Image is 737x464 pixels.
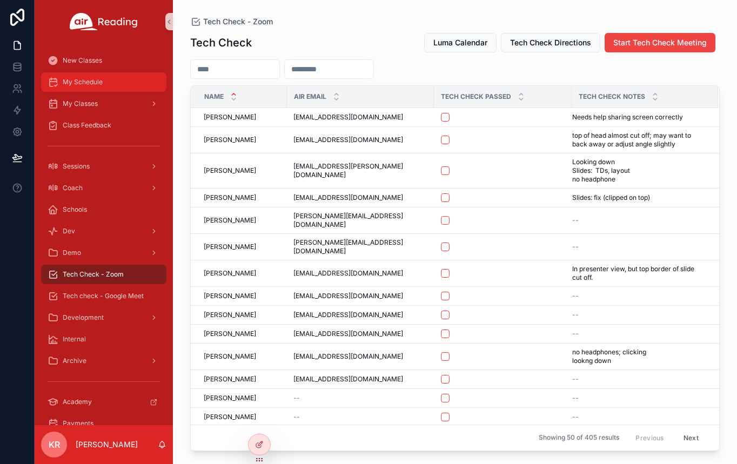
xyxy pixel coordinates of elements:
[572,311,705,319] a: --
[293,136,403,144] span: [EMAIL_ADDRESS][DOMAIN_NAME]
[204,243,280,251] a: [PERSON_NAME]
[204,136,256,144] span: [PERSON_NAME]
[539,434,619,442] span: Showing 50 of 405 results
[41,72,166,92] a: My Schedule
[293,162,427,179] a: [EMAIL_ADDRESS][PERSON_NAME][DOMAIN_NAME]
[676,429,706,446] button: Next
[63,121,111,130] span: Class Feedback
[190,35,252,50] h1: Tech Check
[572,193,650,202] span: Slides: fix (clipped on top)
[204,193,280,202] a: [PERSON_NAME]
[204,292,256,300] span: [PERSON_NAME]
[204,243,256,251] span: [PERSON_NAME]
[41,157,166,176] a: Sessions
[572,292,705,300] a: --
[204,375,280,384] a: [PERSON_NAME]
[424,33,497,52] button: Luma Calendar
[293,238,427,255] a: [PERSON_NAME][EMAIL_ADDRESS][DOMAIN_NAME]
[572,348,687,365] span: no headphones; clicking lookng down
[293,311,427,319] a: [EMAIL_ADDRESS][DOMAIN_NAME]
[204,193,256,202] span: [PERSON_NAME]
[63,99,98,108] span: My Classes
[63,78,103,86] span: My Schedule
[204,92,224,101] span: Name
[293,292,403,300] span: [EMAIL_ADDRESS][DOMAIN_NAME]
[579,92,645,101] span: Tech Check Notes
[572,158,705,184] span: Looking down Slides: TDs, layout no headphone
[63,419,93,428] span: Payments
[433,37,487,48] span: Luma Calendar
[41,200,166,219] a: Schools
[293,269,403,278] span: [EMAIL_ADDRESS][DOMAIN_NAME]
[70,13,138,30] img: App logo
[572,375,579,384] span: --
[572,413,705,421] a: --
[572,216,579,225] span: --
[572,394,579,402] span: --
[41,221,166,241] a: Dev
[63,292,144,300] span: Tech check - Google Meet
[572,131,705,149] a: top of head almost cut off; may want to back away or adjust angle slightly
[63,398,92,406] span: Academy
[204,216,280,225] a: [PERSON_NAME]
[293,329,427,338] a: [EMAIL_ADDRESS][DOMAIN_NAME]
[41,178,166,198] a: Coach
[204,413,280,421] a: [PERSON_NAME]
[572,265,705,282] a: In presenter view, but top border of slide cut off.
[41,414,166,433] a: Payments
[41,116,166,135] a: Class Feedback
[190,16,273,27] a: Tech Check - Zoom
[204,311,280,319] a: [PERSON_NAME]
[572,243,579,251] span: --
[41,94,166,113] a: My Classes
[204,136,280,144] a: [PERSON_NAME]
[204,394,256,402] span: [PERSON_NAME]
[41,243,166,263] a: Demo
[41,308,166,327] a: Development
[76,439,138,450] p: [PERSON_NAME]
[204,166,256,175] span: [PERSON_NAME]
[293,136,427,144] a: [EMAIL_ADDRESS][DOMAIN_NAME]
[572,348,705,365] a: no headphones; clicking lookng down
[204,394,280,402] a: [PERSON_NAME]
[293,375,427,384] a: [EMAIL_ADDRESS][DOMAIN_NAME]
[293,375,403,384] span: [EMAIL_ADDRESS][DOMAIN_NAME]
[204,352,280,361] a: [PERSON_NAME]
[204,329,280,338] a: [PERSON_NAME]
[293,113,427,122] a: [EMAIL_ADDRESS][DOMAIN_NAME]
[572,329,579,338] span: --
[41,265,166,284] a: Tech Check - Zoom
[204,311,256,319] span: [PERSON_NAME]
[41,392,166,412] a: Academy
[293,311,403,319] span: [EMAIL_ADDRESS][DOMAIN_NAME]
[572,292,579,300] span: --
[441,92,511,101] span: Tech Check Passed
[204,113,280,122] a: [PERSON_NAME]
[293,212,427,229] a: [PERSON_NAME][EMAIL_ADDRESS][DOMAIN_NAME]
[572,113,705,122] a: Needs help sharing screen correctly
[63,313,104,322] span: Development
[63,205,87,214] span: Schools
[204,269,280,278] a: [PERSON_NAME]
[293,352,403,361] span: [EMAIL_ADDRESS][DOMAIN_NAME]
[293,292,427,300] a: [EMAIL_ADDRESS][DOMAIN_NAME]
[293,193,403,202] span: [EMAIL_ADDRESS][DOMAIN_NAME]
[613,37,707,48] span: Start Tech Check Meeting
[63,335,86,344] span: Internal
[204,329,256,338] span: [PERSON_NAME]
[41,286,166,306] a: Tech check - Google Meet
[293,269,427,278] a: [EMAIL_ADDRESS][DOMAIN_NAME]
[204,292,280,300] a: [PERSON_NAME]
[294,92,326,101] span: Air Email
[572,216,705,225] a: --
[572,413,579,421] span: --
[293,193,427,202] a: [EMAIL_ADDRESS][DOMAIN_NAME]
[293,413,427,421] a: --
[41,351,166,371] a: Archive
[204,113,256,122] span: [PERSON_NAME]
